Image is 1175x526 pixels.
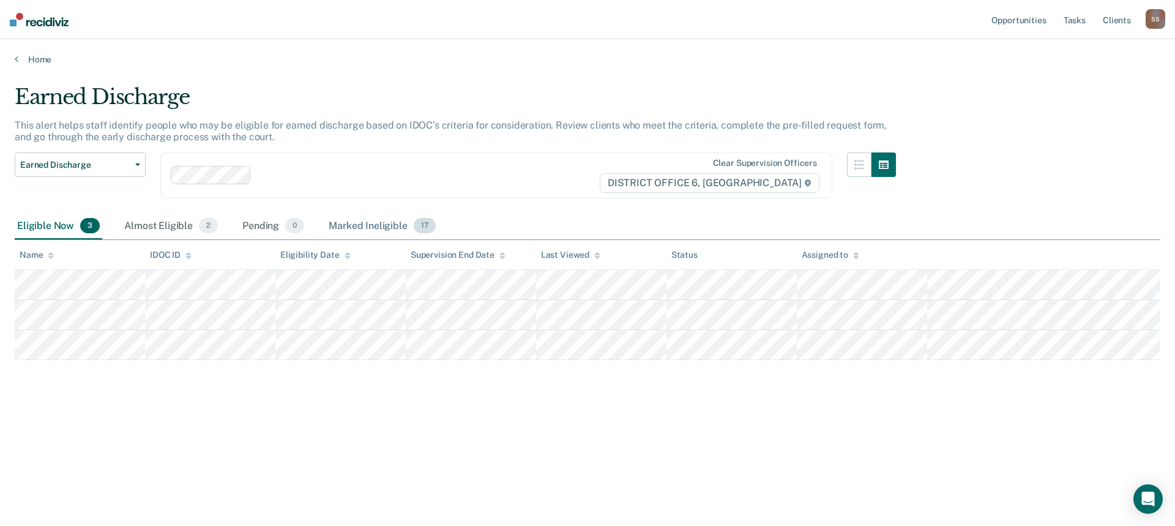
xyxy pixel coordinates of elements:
span: 17 [414,218,436,234]
div: Status [671,250,698,260]
div: Open Intercom Messenger [1133,484,1163,514]
div: Pending0 [240,213,307,240]
button: Earned Discharge [15,152,146,177]
div: Assigned to [802,250,859,260]
div: Eligibility Date [280,250,351,260]
div: Earned Discharge [15,85,896,119]
p: This alert helps staff identify people who may be eligible for earned discharge based on IDOC’s c... [15,119,887,143]
button: SS [1146,9,1165,29]
a: Home [15,54,1160,65]
div: Name [20,250,54,260]
div: Clear supervision officers [713,158,817,168]
span: Earned Discharge [20,160,130,170]
div: Eligible Now3 [15,213,102,240]
div: S S [1146,9,1165,29]
span: 3 [80,218,100,234]
img: Recidiviz [10,13,69,26]
div: Almost Eligible2 [122,213,220,240]
span: DISTRICT OFFICE 6, [GEOGRAPHIC_DATA] [600,173,819,193]
div: Marked Ineligible17 [326,213,438,240]
span: 0 [285,218,304,234]
span: 2 [199,218,218,234]
div: IDOC ID [150,250,192,260]
div: Supervision End Date [411,250,505,260]
div: Last Viewed [541,250,600,260]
